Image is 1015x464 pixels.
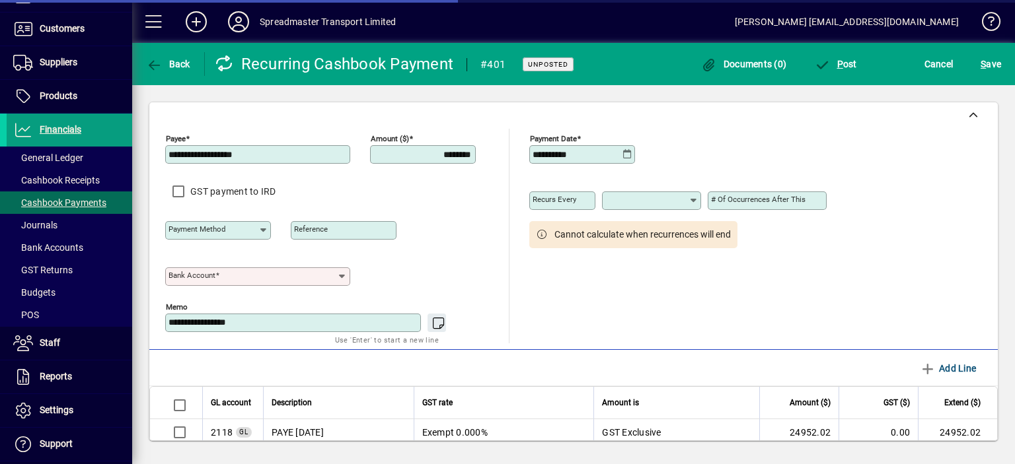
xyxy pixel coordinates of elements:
[13,197,106,208] span: Cashbook Payments
[40,57,77,67] span: Suppliers
[981,53,1001,75] span: ave
[837,59,843,69] span: P
[166,134,186,143] mat-label: Payee
[7,394,132,427] a: Settings
[414,419,594,446] td: Exempt 0.000%
[166,302,188,312] mat-label: Memo
[40,337,60,348] span: Staff
[533,195,576,204] mat-label: Recurs every
[7,147,132,169] a: General Ledger
[13,265,73,275] span: GST Returns
[7,360,132,393] a: Reports
[215,53,454,75] div: Recurring Cashbook Payment
[735,11,959,32] div: [PERSON_NAME] [EMAIL_ADDRESS][DOMAIN_NAME]
[13,175,100,185] span: Cashbook Receipts
[839,419,918,446] td: 0.00
[169,224,226,234] mat-label: Payment method
[169,271,215,280] mat-label: Bank Account
[593,419,759,446] td: GST Exclusive
[697,52,790,76] button: Documents (0)
[918,419,997,446] td: 24952.02
[40,405,73,415] span: Settings
[40,438,73,449] span: Support
[132,52,205,76] app-page-header-button: Back
[530,134,577,143] mat-label: Payment Date
[7,236,132,259] a: Bank Accounts
[480,54,506,75] div: #401
[13,242,83,253] span: Bank Accounts
[883,395,910,410] span: GST ($)
[211,426,233,439] span: PAYE
[211,395,251,410] span: GL account
[7,327,132,360] a: Staff
[7,281,132,304] a: Budgets
[7,80,132,113] a: Products
[40,23,85,34] span: Customers
[217,10,260,34] button: Profile
[13,287,56,298] span: Budgets
[13,310,39,320] span: POS
[602,395,639,410] span: Amount is
[40,90,77,101] span: Products
[972,3,998,46] a: Knowledge Base
[700,59,786,69] span: Documents (0)
[7,259,132,281] a: GST Returns
[294,224,328,234] mat-label: Reference
[924,53,954,75] span: Cancel
[944,395,981,410] span: Extend ($)
[175,10,217,34] button: Add
[7,169,132,191] a: Cashbook Receipts
[40,124,81,135] span: Financials
[920,358,977,379] span: Add Line
[146,59,190,69] span: Back
[422,395,453,410] span: GST rate
[260,11,396,32] div: Spreadmaster Transport Limited
[13,220,57,230] span: Journals
[272,395,312,410] span: Description
[371,134,409,143] mat-label: Amount ($)
[13,152,83,163] span: General Ledger
[7,304,132,326] a: POS
[7,46,132,79] a: Suppliers
[790,395,831,410] span: Amount ($)
[711,195,806,204] mat-label: # of occurrences after this
[263,419,414,446] td: PAYE [DATE]
[188,185,276,198] label: GST payment to IRD
[143,52,194,76] button: Back
[759,419,839,446] td: 24952.02
[915,356,982,380] button: Add Line
[921,52,957,76] button: Cancel
[528,60,568,69] span: Unposted
[40,371,72,381] span: Reports
[814,59,857,69] span: ost
[977,52,1004,76] button: Save
[7,191,132,214] a: Cashbook Payments
[981,59,986,69] span: S
[335,332,439,347] mat-hint: Use 'Enter' to start a new line
[811,52,860,76] button: Post
[7,428,132,461] a: Support
[239,428,248,436] span: GL
[554,228,731,242] span: Cannot calculate when recurrences will end
[7,13,132,46] a: Customers
[7,214,132,236] a: Journals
